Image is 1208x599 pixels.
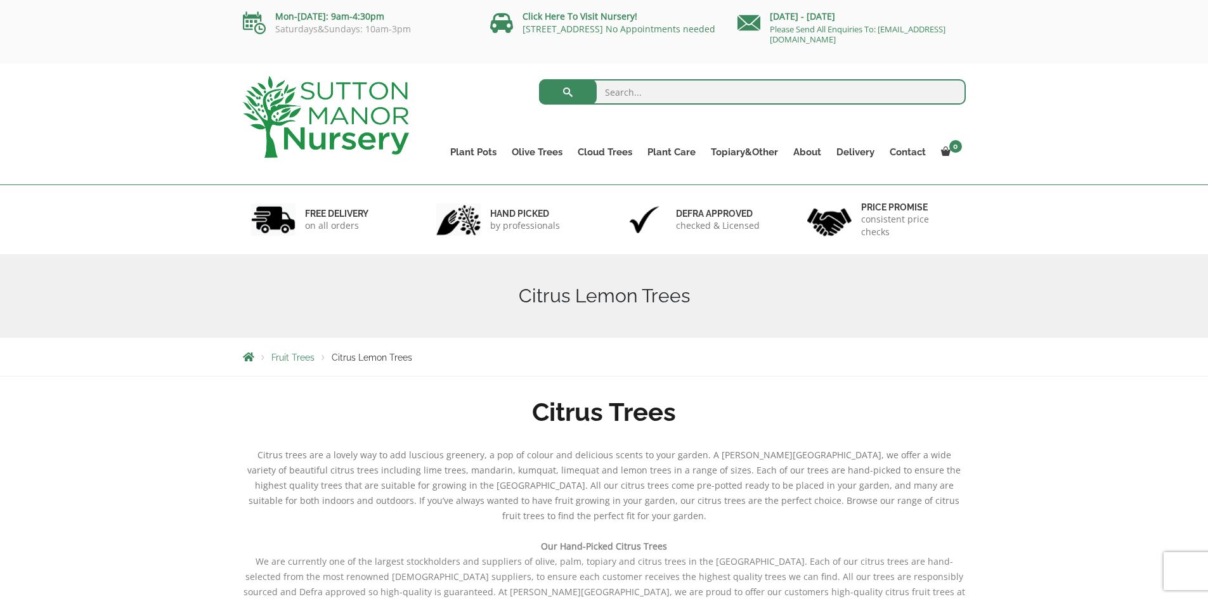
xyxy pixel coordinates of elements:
[737,9,966,24] p: [DATE] - [DATE]
[541,540,667,552] b: Our Hand-Picked Citrus Trees
[807,200,852,239] img: 4.jpg
[570,143,640,161] a: Cloud Trees
[933,143,966,161] a: 0
[243,76,409,158] img: logo
[305,208,368,219] h6: FREE DELIVERY
[523,23,715,35] a: [STREET_ADDRESS] No Appointments needed
[243,24,471,34] p: Saturdays&Sundays: 10am-3pm
[770,23,945,45] a: Please Send All Enquiries To: [EMAIL_ADDRESS][DOMAIN_NAME]
[251,203,296,236] img: 1.jpg
[523,10,637,22] a: Click Here To Visit Nursery!
[786,143,829,161] a: About
[305,219,368,232] p: on all orders
[861,213,958,238] p: consistent price checks
[271,352,315,363] a: Fruit Trees
[676,208,760,219] h6: Defra approved
[443,143,504,161] a: Plant Pots
[243,352,966,362] nav: Breadcrumbs
[882,143,933,161] a: Contact
[490,219,560,232] p: by professionals
[436,203,481,236] img: 2.jpg
[243,9,471,24] p: Mon-[DATE]: 9am-4:30pm
[829,143,882,161] a: Delivery
[490,208,560,219] h6: hand picked
[949,140,962,153] span: 0
[676,219,760,232] p: checked & Licensed
[332,352,412,363] span: Citrus Lemon Trees
[539,79,966,105] input: Search...
[861,202,958,213] h6: Price promise
[504,143,570,161] a: Olive Trees
[703,143,786,161] a: Topiary&Other
[622,203,666,236] img: 3.jpg
[640,143,703,161] a: Plant Care
[532,397,676,427] b: Citrus Trees
[243,285,966,307] h1: Citrus Lemon Trees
